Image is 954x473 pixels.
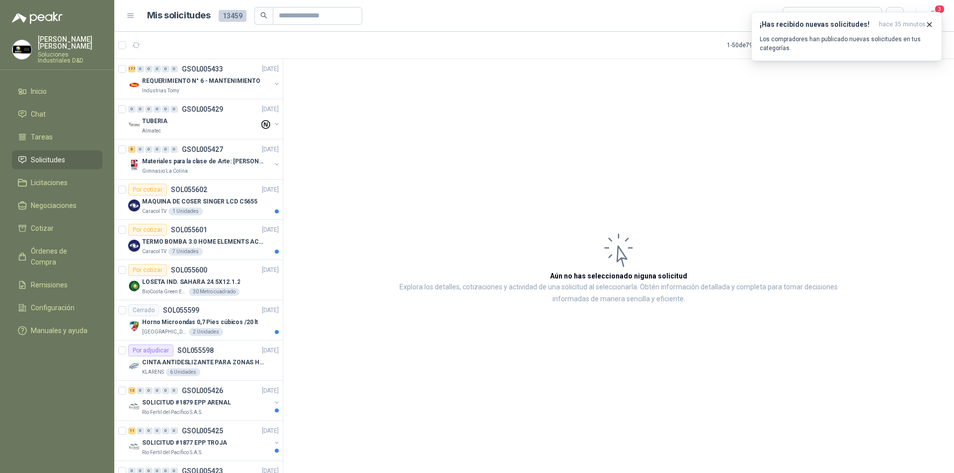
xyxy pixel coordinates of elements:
[142,328,187,336] p: [GEOGRAPHIC_DATA]
[128,159,140,171] img: Company Logo
[145,387,153,394] div: 0
[751,12,942,61] button: ¡Has recibido nuevas solicitudes!hace 35 minutos Los compradores han publicado nuevas solicitudes...
[12,219,102,238] a: Cotizar
[170,106,178,113] div: 0
[162,387,169,394] div: 0
[162,427,169,434] div: 0
[170,146,178,153] div: 0
[38,36,102,50] p: [PERSON_NAME] [PERSON_NAME]
[189,328,223,336] div: 2 Unidades
[177,347,214,354] p: SOL055598
[12,196,102,215] a: Negociaciones
[31,132,53,142] span: Tareas
[145,106,153,113] div: 0
[31,109,46,120] span: Chat
[262,105,279,114] p: [DATE]
[128,360,140,372] img: Company Logo
[31,246,93,268] span: Órdenes de Compra
[12,242,102,271] a: Órdenes de Compra
[142,87,179,95] p: Industrias Tomy
[31,154,65,165] span: Solicitudes
[789,10,810,21] div: Todas
[262,306,279,315] p: [DATE]
[142,449,203,457] p: Rio Fertil del Pacífico S.A.S.
[12,12,63,24] img: Logo peakr
[879,20,926,29] span: hace 35 minutos
[170,66,178,72] div: 0
[142,76,260,86] p: REQUERIMIENTO N° 6 - MANTENIMIENTO
[142,408,203,416] p: Rio Fertil del Pacífico S.A.S.
[145,146,153,153] div: 0
[727,37,792,53] div: 1 - 50 de 7929
[924,7,942,25] button: 3
[262,386,279,396] p: [DATE]
[182,66,223,72] p: GSOL005433
[550,270,687,281] h3: Aún no has seleccionado niguna solicitud
[142,248,166,256] p: Caracol TV
[182,427,223,434] p: GSOL005425
[12,105,102,124] a: Chat
[128,264,167,276] div: Por cotizar
[171,226,207,233] p: SOL055601
[262,346,279,355] p: [DATE]
[262,426,279,436] p: [DATE]
[128,200,140,211] img: Company Logo
[142,277,240,287] p: LOSETA IND. SAHARA 24.5X12.1.2
[137,66,144,72] div: 0
[154,387,161,394] div: 0
[170,387,178,394] div: 0
[262,65,279,74] p: [DATE]
[128,146,136,153] div: 6
[12,82,102,101] a: Inicio
[114,340,283,381] a: Por adjudicarSOL055598[DATE] Company LogoCINTA ANTIDESLIZANTE PARA ZONAS HUMEDASKLARENS6 Unidades
[142,127,161,135] p: Almatec
[31,325,87,336] span: Manuales y ayuda
[12,128,102,146] a: Tareas
[128,240,140,252] img: Company Logo
[114,260,283,300] a: Por cotizarSOL055600[DATE] Company LogoLOSETA IND. SAHARA 24.5X12.1.2BioCosta Green Energy S.A.S3...
[171,267,207,273] p: SOL055600
[760,35,934,53] p: Los compradores han publicado nuevas solicitudes en tus categorías.
[12,40,31,59] img: Company Logo
[142,197,257,206] p: MAQUINA DE COSER SINGER LCD C5655
[114,180,283,220] a: Por cotizarSOL055602[DATE] Company LogoMAQUINA DE COSER SINGER LCD C5655Caracol TV1 Unidades
[162,106,169,113] div: 0
[128,106,136,113] div: 0
[31,279,68,290] span: Remisiones
[128,224,167,236] div: Por cotizar
[147,8,211,23] h1: Mis solicitudes
[262,145,279,154] p: [DATE]
[142,237,266,247] p: TERMO BOMBA 3.0 HOME ELEMENTS ACERO INOX
[38,52,102,64] p: Soluciones Industriales D&D
[128,344,173,356] div: Por adjudicar
[142,318,258,327] p: Horno Microondas 0,7 Pies cúbicos /20 lt
[934,4,945,14] span: 3
[260,12,267,19] span: search
[137,427,144,434] div: 0
[12,173,102,192] a: Licitaciones
[12,298,102,317] a: Configuración
[31,177,68,188] span: Licitaciones
[128,66,136,72] div: 177
[137,106,144,113] div: 0
[128,63,281,95] a: 177 0 0 0 0 0 GSOL005433[DATE] Company LogoREQUERIMIENTO N° 6 - MANTENIMIENTOIndustrias Tomy
[142,207,166,215] p: Caracol TV
[182,146,223,153] p: GSOL005427
[128,143,281,175] a: 6 0 0 0 0 0 GSOL005427[DATE] Company LogoMateriales para la clase de Arte: [PERSON_NAME]Gimnasio ...
[12,321,102,340] a: Manuales y ayuda
[383,281,855,305] p: Explora los detalles, cotizaciones y actividad de una solicitud al seleccionarla. Obtén informaci...
[162,146,169,153] div: 0
[128,103,281,135] a: 0 0 0 0 0 0 GSOL005429[DATE] Company LogoTUBERIAAlmatec
[128,385,281,416] a: 13 0 0 0 0 0 GSOL005426[DATE] Company LogoSOLICITUD #1879 EPP ARENALRio Fertil del Pacífico S.A.S.
[154,146,161,153] div: 0
[114,300,283,340] a: CerradoSOL055599[DATE] Company LogoHorno Microondas 0,7 Pies cúbicos /20 lt[GEOGRAPHIC_DATA]2 Uni...
[168,207,203,215] div: 1 Unidades
[262,185,279,195] p: [DATE]
[128,280,140,292] img: Company Logo
[168,248,203,256] div: 7 Unidades
[166,368,200,376] div: 6 Unidades
[31,302,75,313] span: Configuración
[154,106,161,113] div: 0
[145,66,153,72] div: 0
[128,79,140,91] img: Company Logo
